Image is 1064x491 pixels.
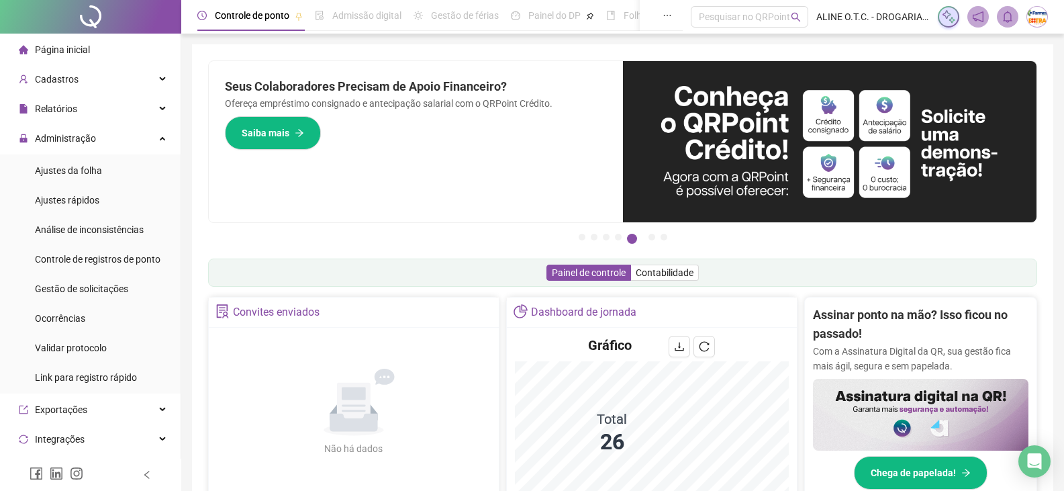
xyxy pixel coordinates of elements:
span: Exportações [35,404,87,415]
span: Controle de registros de ponto [35,254,160,265]
span: download [674,341,685,352]
span: Gestão de férias [431,10,499,21]
span: ellipsis [663,11,672,20]
span: Validar protocolo [35,343,107,353]
span: dashboard [511,11,520,20]
h2: Seus Colaboradores Precisam de Apoio Financeiro? [225,77,607,96]
button: 6 [648,234,655,240]
div: Convites enviados [233,301,320,324]
span: Integrações [35,434,85,445]
span: export [19,405,28,414]
span: Análise de inconsistências [35,224,144,235]
span: facebook [30,467,43,480]
span: Página inicial [35,44,90,55]
span: solution [215,304,230,318]
span: arrow-right [961,468,971,478]
span: home [19,45,28,54]
button: 4 [615,234,622,240]
span: book [606,11,616,20]
span: clock-circle [197,11,207,20]
div: Dashboard de jornada [531,301,636,324]
button: 5 [627,234,637,244]
span: pushpin [586,12,594,20]
button: Saiba mais [225,116,321,150]
span: Painel de controle [552,267,626,278]
span: Ajustes da folha [35,165,102,176]
img: banner%2F11e687cd-1386-4cbd-b13b-7bd81425532d.png [623,61,1037,222]
h2: Assinar ponto na mão? Isso ficou no passado! [813,306,1028,344]
span: Relatórios [35,103,77,114]
img: sparkle-icon.fc2bf0ac1784a2077858766a79e2daf3.svg [941,9,956,24]
span: ALINE O.T.C. - DROGARIA [GEOGRAPHIC_DATA] [816,9,930,24]
span: instagram [70,467,83,480]
span: Link para registro rápido [35,372,137,383]
span: Ajustes rápidos [35,195,99,206]
button: 3 [603,234,610,240]
button: 7 [661,234,667,240]
span: Admissão digital [332,10,401,21]
span: arrow-right [295,128,304,138]
span: pie-chart [514,304,528,318]
span: sun [414,11,423,20]
span: search [791,12,801,22]
p: Ofereça empréstimo consignado e antecipação salarial com o QRPoint Crédito. [225,96,607,111]
span: left [142,470,152,480]
span: pushpin [295,12,303,20]
span: Administração [35,133,96,144]
span: file-done [315,11,324,20]
span: Cadastros [35,74,79,85]
span: Saiba mais [242,126,289,140]
h4: Gráfico [588,336,632,355]
span: Gestão de solicitações [35,283,128,294]
span: notification [972,11,984,23]
p: Com a Assinatura Digital da QR, sua gestão fica mais ágil, segura e sem papelada. [813,344,1028,373]
span: user-add [19,75,28,84]
img: banner%2F02c71560-61a6-44d4-94b9-c8ab97240462.png [813,379,1028,451]
img: 66417 [1027,7,1047,27]
span: Ocorrências [35,313,85,324]
span: Contabilidade [636,267,693,278]
span: Folha de pagamento [624,10,710,21]
span: bell [1002,11,1014,23]
span: linkedin [50,467,63,480]
span: lock [19,134,28,143]
span: file [19,104,28,114]
span: Chega de papelada! [871,465,956,480]
button: 2 [591,234,597,240]
button: Chega de papelada! [854,456,987,490]
div: Não há dados [292,441,416,456]
span: sync [19,435,28,444]
span: Painel do DP [528,10,581,21]
span: reload [699,341,710,352]
button: 1 [579,234,585,240]
span: Controle de ponto [215,10,289,21]
div: Open Intercom Messenger [1018,445,1051,478]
